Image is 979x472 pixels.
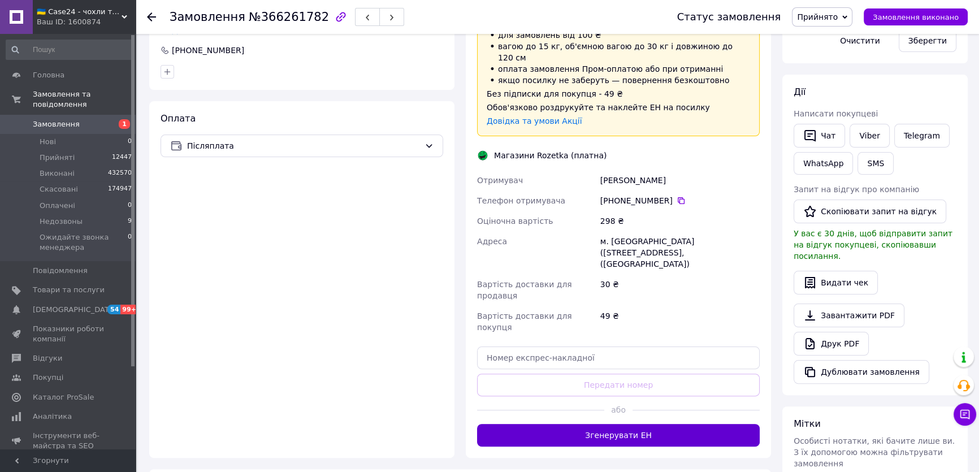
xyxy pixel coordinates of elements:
[120,305,139,314] span: 99+
[797,12,838,21] span: Прийнято
[598,170,762,190] div: [PERSON_NAME]
[487,75,750,86] li: якщо посилку не заберуть — повернення безкоштовно
[794,185,919,194] span: Запит на відгук про компанію
[598,274,762,306] div: 30 ₴
[600,195,760,206] div: [PHONE_NUMBER]
[598,306,762,337] div: 49 ₴
[487,63,750,75] li: оплата замовлення Пром-оплатою або при отриманні
[794,200,946,223] button: Скопіювати запит на відгук
[249,10,329,24] span: №366261782
[40,232,128,253] span: Ожидайте звонка менеджера
[477,424,760,447] button: Згенерувати ЕН
[477,216,553,226] span: Оціночна вартість
[864,8,968,25] button: Замовлення виконано
[40,168,75,179] span: Виконані
[794,124,845,148] button: Чат
[794,436,955,468] span: Особисті нотатки, які бачите лише ви. З їх допомогою можна фільтрувати замовлення
[491,150,609,161] div: Магазини Rozetka (платна)
[477,237,507,246] span: Адреса
[487,102,750,113] div: Обов'язково роздрукуйте та наклейте ЕН на посилку
[119,119,130,129] span: 1
[487,29,750,41] li: для замовлень від 100 ₴
[40,153,75,163] span: Прийняті
[794,304,904,327] a: Завантажити PDF
[794,360,929,384] button: Дублювати замовлення
[40,137,56,147] span: Нові
[33,412,72,422] span: Аналітика
[33,119,80,129] span: Замовлення
[33,431,105,451] span: Інструменти веб-майстра та SEO
[677,11,781,23] div: Статус замовлення
[33,324,105,344] span: Показники роботи компанії
[604,404,633,415] span: або
[794,229,952,261] span: У вас є 30 днів, щоб відправити запит на відгук покупцеві, скопіювавши посилання.
[171,45,245,56] div: [PHONE_NUMBER]
[794,332,869,356] a: Друк PDF
[40,216,83,227] span: Недозвоны
[170,10,245,24] span: Замовлення
[33,373,63,383] span: Покупці
[128,137,132,147] span: 0
[40,201,75,211] span: Оплачені
[112,153,132,163] span: 12447
[857,152,894,175] button: SMS
[794,152,853,175] a: WhatsApp
[477,196,565,205] span: Телефон отримувача
[477,311,572,332] span: Вартість доставки для покупця
[850,124,889,148] a: Viber
[794,271,878,295] button: Видати чек
[37,7,122,17] span: 🇺🇦 Case24 - чохли та аксесуари для смартфонів та планшетів
[487,41,750,63] li: вагою до 15 кг, об'ємною вагою до 30 кг і довжиною до 120 см
[894,124,950,148] a: Telegram
[108,184,132,194] span: 174947
[794,418,821,429] span: Мітки
[187,140,420,152] span: Післяплата
[487,116,582,125] a: Довідка та умови Акції
[107,305,120,314] span: 54
[487,88,750,99] div: Без підписки для покупця - 49 ₴
[873,13,959,21] span: Замовлення виконано
[598,231,762,274] div: м. [GEOGRAPHIC_DATA] ([STREET_ADDRESS], ([GEOGRAPHIC_DATA])
[477,280,572,300] span: Вартість доставки для продавця
[830,29,890,52] button: Очистити
[794,86,805,97] span: Дії
[33,353,62,363] span: Відгуки
[161,113,196,124] span: Оплата
[477,176,523,185] span: Отримувач
[128,201,132,211] span: 0
[147,11,156,23] div: Повернутися назад
[477,347,760,369] input: Номер експрес-накладної
[33,392,94,402] span: Каталог ProSale
[899,29,956,52] button: Зберегти
[794,109,878,118] span: Написати покупцеві
[598,211,762,231] div: 298 ₴
[33,89,136,110] span: Замовлення та повідомлення
[33,305,116,315] span: [DEMOGRAPHIC_DATA]
[33,285,105,295] span: Товари та послуги
[108,168,132,179] span: 432570
[40,184,78,194] span: Скасовані
[33,70,64,80] span: Головна
[128,216,132,227] span: 9
[954,403,976,426] button: Чат з покупцем
[6,40,133,60] input: Пошук
[37,17,136,27] div: Ваш ID: 1600874
[128,232,132,253] span: 0
[33,266,88,276] span: Повідомлення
